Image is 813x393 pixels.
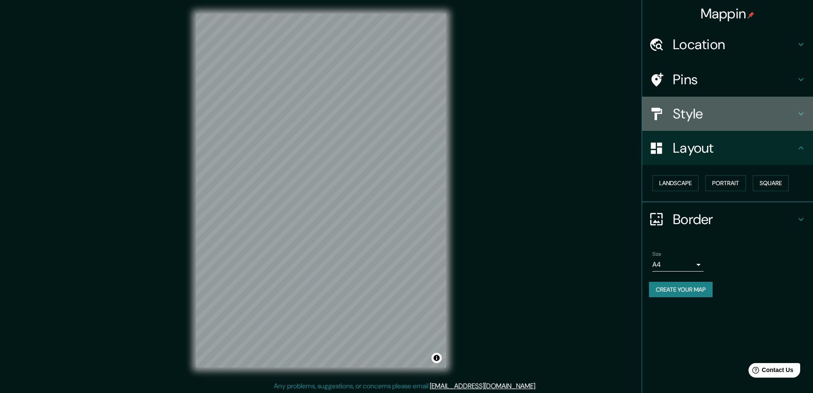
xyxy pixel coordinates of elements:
[649,282,713,298] button: Create your map
[642,62,813,97] div: Pins
[748,12,754,18] img: pin-icon.png
[274,381,537,391] p: Any problems, suggestions, or concerns please email .
[673,71,796,88] h4: Pins
[652,258,704,272] div: A4
[652,250,661,257] label: Size
[737,360,804,384] iframe: Help widget launcher
[673,36,796,53] h4: Location
[673,105,796,122] h4: Style
[701,5,755,22] h4: Mappin
[753,175,789,191] button: Square
[538,381,540,391] div: .
[642,27,813,62] div: Location
[537,381,538,391] div: .
[642,97,813,131] div: Style
[673,211,796,228] h4: Border
[705,175,746,191] button: Portrait
[196,14,446,367] canvas: Map
[431,353,442,363] button: Toggle attribution
[652,175,699,191] button: Landscape
[642,131,813,165] div: Layout
[642,202,813,236] div: Border
[430,381,535,390] a: [EMAIL_ADDRESS][DOMAIN_NAME]
[673,139,796,157] h4: Layout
